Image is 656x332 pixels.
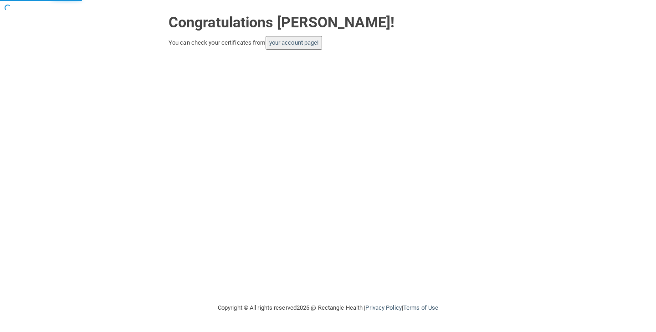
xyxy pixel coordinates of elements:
[169,36,487,50] div: You can check your certificates from
[365,304,401,311] a: Privacy Policy
[269,39,319,46] a: your account page!
[403,304,438,311] a: Terms of Use
[162,293,494,322] div: Copyright © All rights reserved 2025 @ Rectangle Health | |
[169,14,395,31] strong: Congratulations [PERSON_NAME]!
[266,36,323,50] button: your account page!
